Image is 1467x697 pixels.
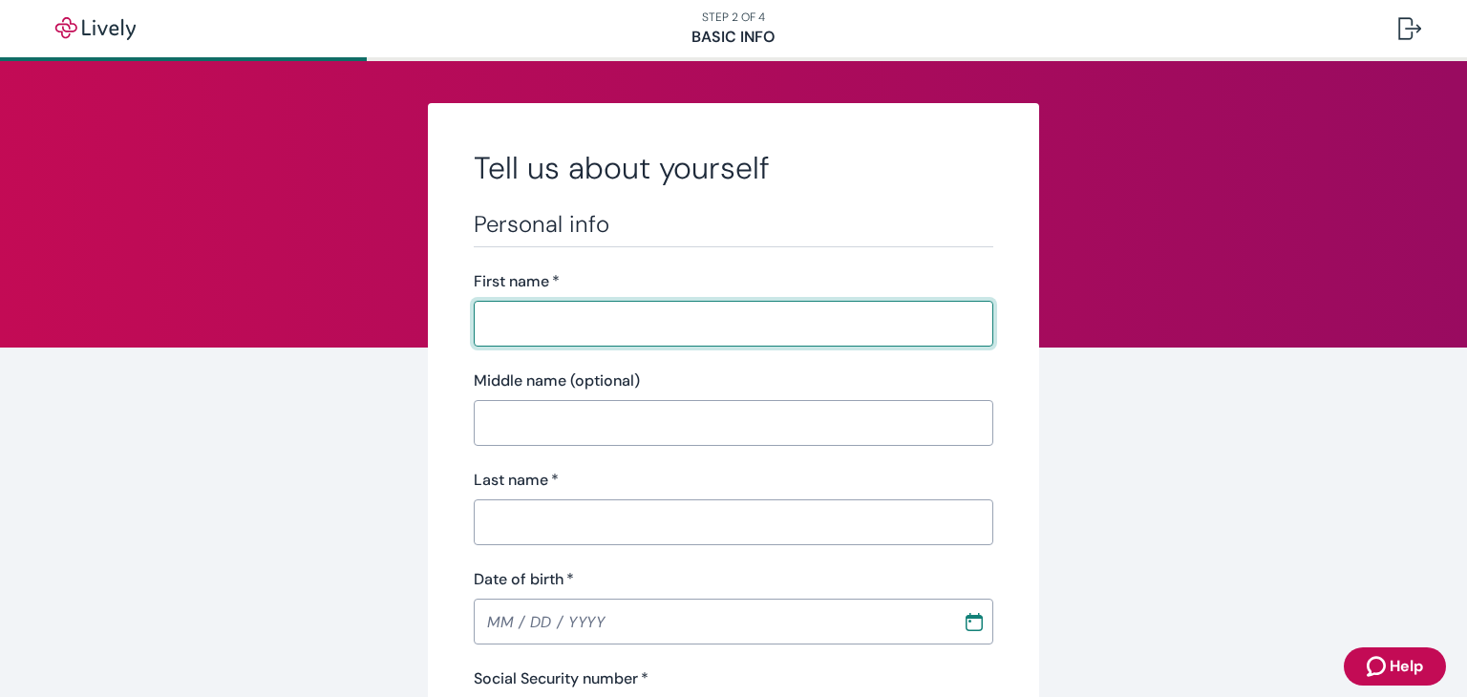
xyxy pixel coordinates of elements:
span: Help [1390,655,1423,678]
label: First name [474,270,560,293]
label: Social Security number [474,667,648,690]
label: Date of birth [474,568,574,591]
img: Lively [42,17,149,40]
label: Last name [474,469,559,492]
button: Log out [1383,6,1436,52]
label: Middle name (optional) [474,370,640,392]
svg: Calendar [965,612,984,631]
svg: Zendesk support icon [1367,655,1390,678]
h2: Tell us about yourself [474,149,993,187]
button: Choose date [957,604,991,639]
button: Zendesk support iconHelp [1344,647,1446,686]
h3: Personal info [474,210,993,239]
input: MM / DD / YYYY [474,602,949,641]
